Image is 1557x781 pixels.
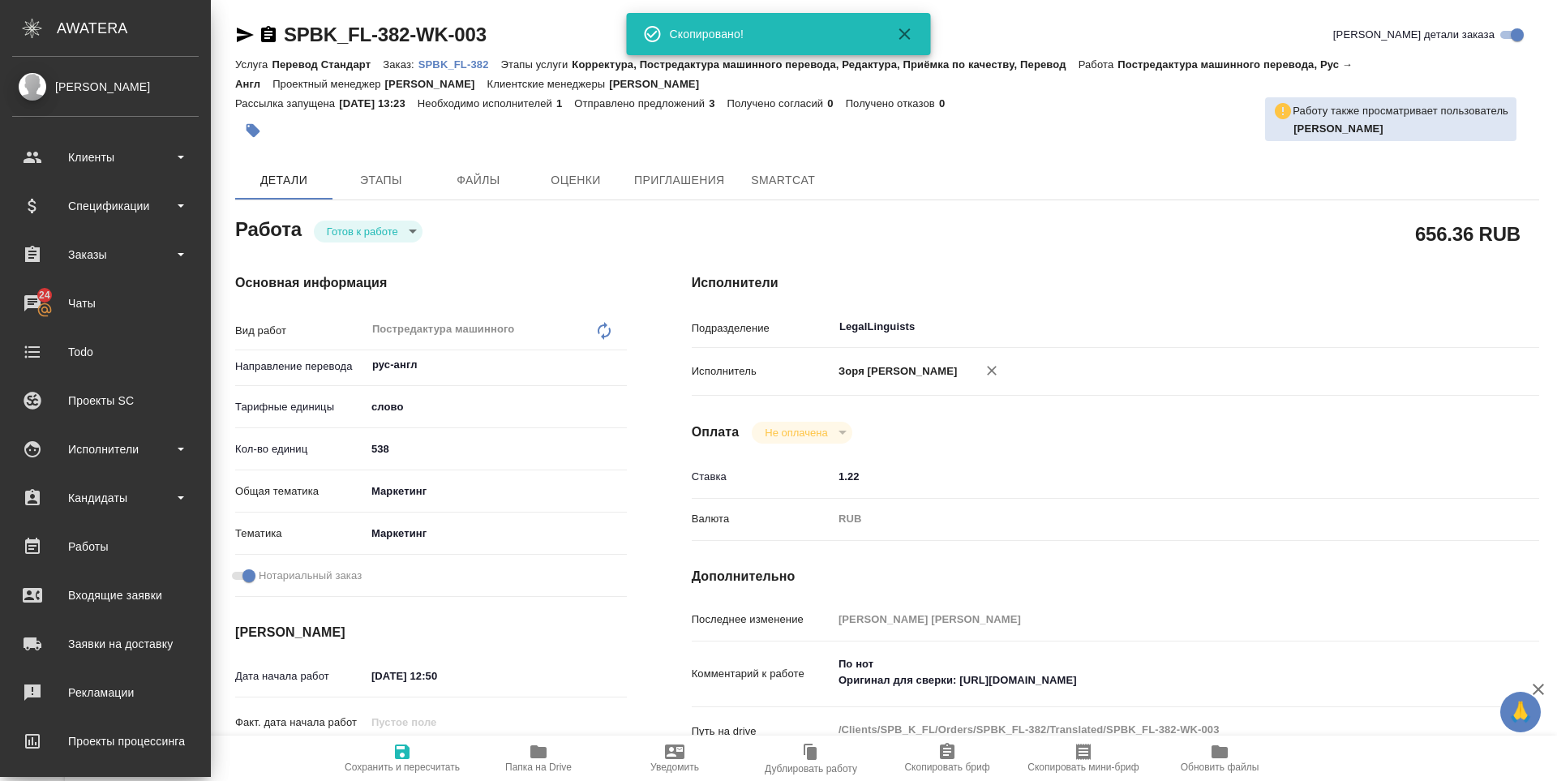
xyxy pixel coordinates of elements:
[4,332,207,372] a: Todo
[235,323,366,339] p: Вид работ
[235,668,366,684] p: Дата начала работ
[12,437,199,461] div: Исполнители
[618,363,621,367] button: Open
[692,611,833,628] p: Последнее изменение
[12,340,199,364] div: Todo
[272,58,383,71] p: Перевод Стандарт
[833,363,958,380] p: Зоря [PERSON_NAME]
[12,388,199,413] div: Проекты SC
[235,714,366,731] p: Факт. дата начала работ
[366,437,627,461] input: ✎ Введи что-нибудь
[692,423,740,442] h4: Оплата
[1507,695,1534,729] span: 🙏
[744,170,822,191] span: SmartCat
[650,762,699,773] span: Уведомить
[727,97,828,109] p: Получено согласий
[272,78,384,90] p: Проектный менеджер
[12,486,199,510] div: Кандидаты
[12,242,199,267] div: Заказы
[4,672,207,713] a: Рекламации
[259,25,278,45] button: Скопировать ссылку
[1293,103,1508,119] p: Работу также просматривает пользователь
[692,511,833,527] p: Валюта
[1015,736,1152,781] button: Скопировать мини-бриф
[1152,736,1288,781] button: Обновить файлы
[440,170,517,191] span: Файлы
[345,762,460,773] span: Сохранить и пересчитать
[57,12,211,45] div: AWATERA
[342,170,420,191] span: Этапы
[245,170,323,191] span: Детали
[974,353,1010,388] button: Удалить исполнителя
[29,287,60,303] span: 24
[1293,121,1508,137] p: Баданян Артак
[1181,762,1259,773] span: Обновить файлы
[418,57,501,71] a: SPBK_FL-382
[886,24,924,44] button: Закрыть
[760,426,832,440] button: Не оплачена
[752,422,851,444] div: Готов к работе
[235,623,627,642] h4: [PERSON_NAME]
[692,363,833,380] p: Исполнитель
[827,97,845,109] p: 0
[235,358,366,375] p: Направление перевода
[235,25,255,45] button: Скопировать ссылку для ЯМессенджера
[833,505,1469,533] div: RUB
[833,716,1469,744] textarea: /Clients/SPB_K_FL/Orders/SPBK_FL-382/Translated/SPBK_FL-382-WK-003
[692,666,833,682] p: Комментарий к работе
[235,273,627,293] h4: Основная информация
[709,97,727,109] p: 3
[4,526,207,567] a: Работы
[1333,27,1495,43] span: [PERSON_NAME] детали заказа
[235,526,366,542] p: Тематика
[487,78,610,90] p: Клиентские менеджеры
[833,650,1469,694] textarea: По нот Оригинал для сверки: [URL][DOMAIN_NAME]
[383,58,418,71] p: Заказ:
[418,58,501,71] p: SPBK_FL-382
[4,283,207,324] a: 24Чаты
[1500,692,1541,732] button: 🙏
[314,221,422,242] div: Готов к работе
[609,78,711,90] p: [PERSON_NAME]
[12,534,199,559] div: Работы
[833,607,1469,631] input: Пустое поле
[4,624,207,664] a: Заявки на доставку
[339,97,418,109] p: [DATE] 13:23
[366,520,627,547] div: Маркетинг
[366,478,627,505] div: Маркетинг
[574,97,709,109] p: Отправлено предложений
[505,762,572,773] span: Папка на Drive
[1293,122,1383,135] b: [PERSON_NAME]
[833,465,1469,488] input: ✎ Введи что-нибудь
[235,441,366,457] p: Кол-во единиц
[235,97,339,109] p: Рассылка запущена
[634,170,725,191] span: Приглашения
[670,26,873,42] div: Скопировано!
[366,710,508,734] input: Пустое поле
[385,78,487,90] p: [PERSON_NAME]
[418,97,556,109] p: Необходимо исполнителей
[743,736,879,781] button: Дублировать работу
[235,213,302,242] h2: Работа
[235,399,366,415] p: Тарифные единицы
[692,723,833,740] p: Путь на drive
[846,97,939,109] p: Получено отказов
[259,568,362,584] span: Нотариальный заказ
[12,291,199,315] div: Чаты
[939,97,957,109] p: 0
[12,680,199,705] div: Рекламации
[537,170,615,191] span: Оценки
[12,78,199,96] div: [PERSON_NAME]
[904,762,989,773] span: Скопировать бриф
[4,380,207,421] a: Проекты SC
[4,721,207,762] a: Проекты процессинга
[692,567,1539,586] h4: Дополнительно
[607,736,743,781] button: Уведомить
[12,583,199,607] div: Входящие заявки
[366,664,508,688] input: ✎ Введи что-нибудь
[12,729,199,753] div: Проекты процессинга
[322,225,403,238] button: Готов к работе
[235,58,272,71] p: Услуга
[12,194,199,218] div: Спецификации
[235,113,271,148] button: Добавить тэг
